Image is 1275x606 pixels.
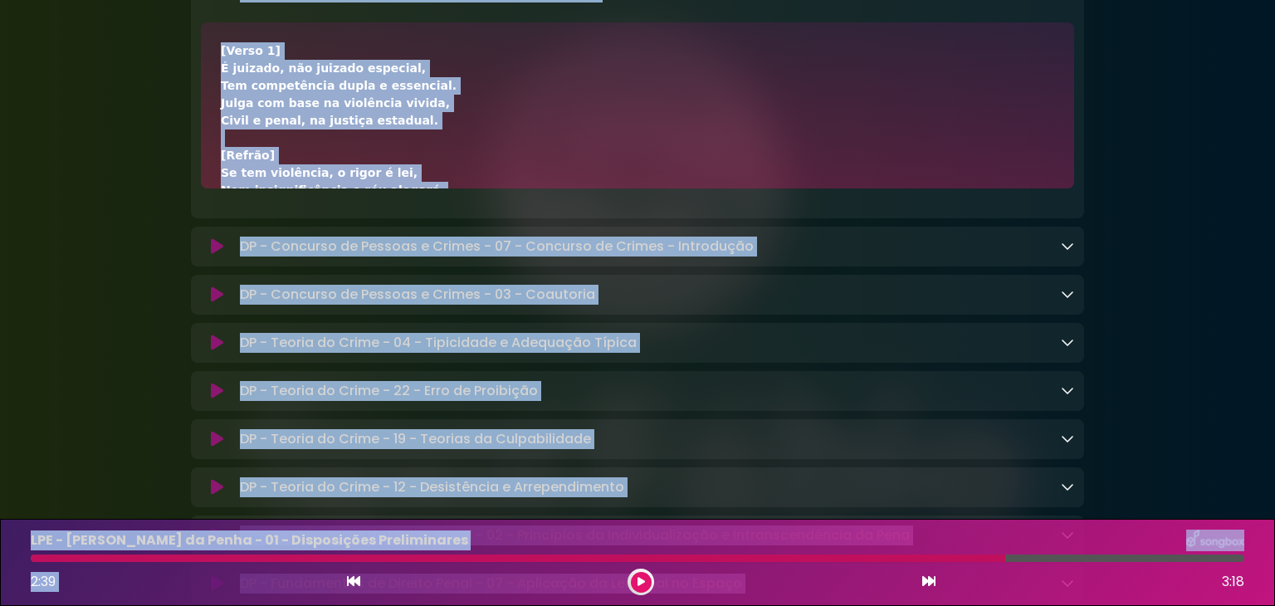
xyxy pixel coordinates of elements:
[240,333,637,353] p: DP - Teoria do Crime - 04 - Tipicidade e Adequação Típica
[240,429,591,449] p: DP - Teoria do Crime - 19 - Teorias da Culpabilidade
[240,477,624,497] p: DP - Teoria do Crime - 12 - Desistência e Arrependimento
[31,530,468,550] p: LPE - [PERSON_NAME] da Penha - 01 - Disposições Preliminares
[240,237,754,257] p: DP - Concurso de Pessoas e Crimes - 07 - Concurso de Crimes - Introdução
[240,285,595,305] p: DP - Concurso de Pessoas e Crimes - 03 - Coautoria
[31,572,56,591] span: 2:39
[240,381,538,401] p: DP - Teoria do Crime - 22 - Erro de Proibição
[1186,530,1244,551] img: songbox-logo-white.png
[1222,572,1244,592] span: 3:18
